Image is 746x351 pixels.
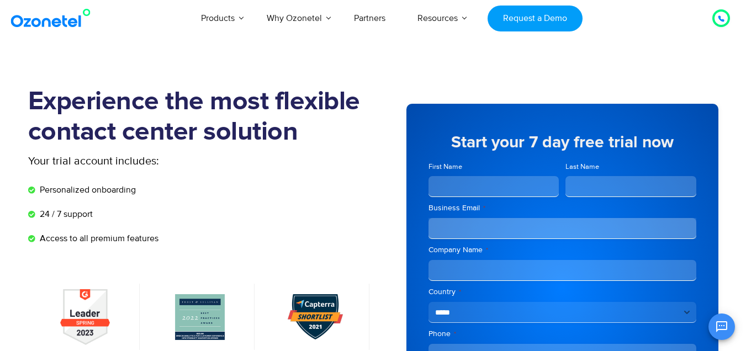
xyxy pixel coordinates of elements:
[428,134,696,151] h5: Start your 7 day free trial now
[488,6,582,31] a: Request a Demo
[428,328,696,339] label: Phone
[428,286,696,297] label: Country
[28,153,290,169] p: Your trial account includes:
[708,313,735,340] button: Open chat
[37,232,158,245] span: Access to all premium features
[428,162,559,172] label: First Name
[565,162,696,172] label: Last Name
[428,244,696,256] label: Company Name
[428,203,696,214] label: Business Email
[28,87,373,147] h1: Experience the most flexible contact center solution
[37,208,93,221] span: 24 / 7 support
[37,183,136,196] span: Personalized onboarding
